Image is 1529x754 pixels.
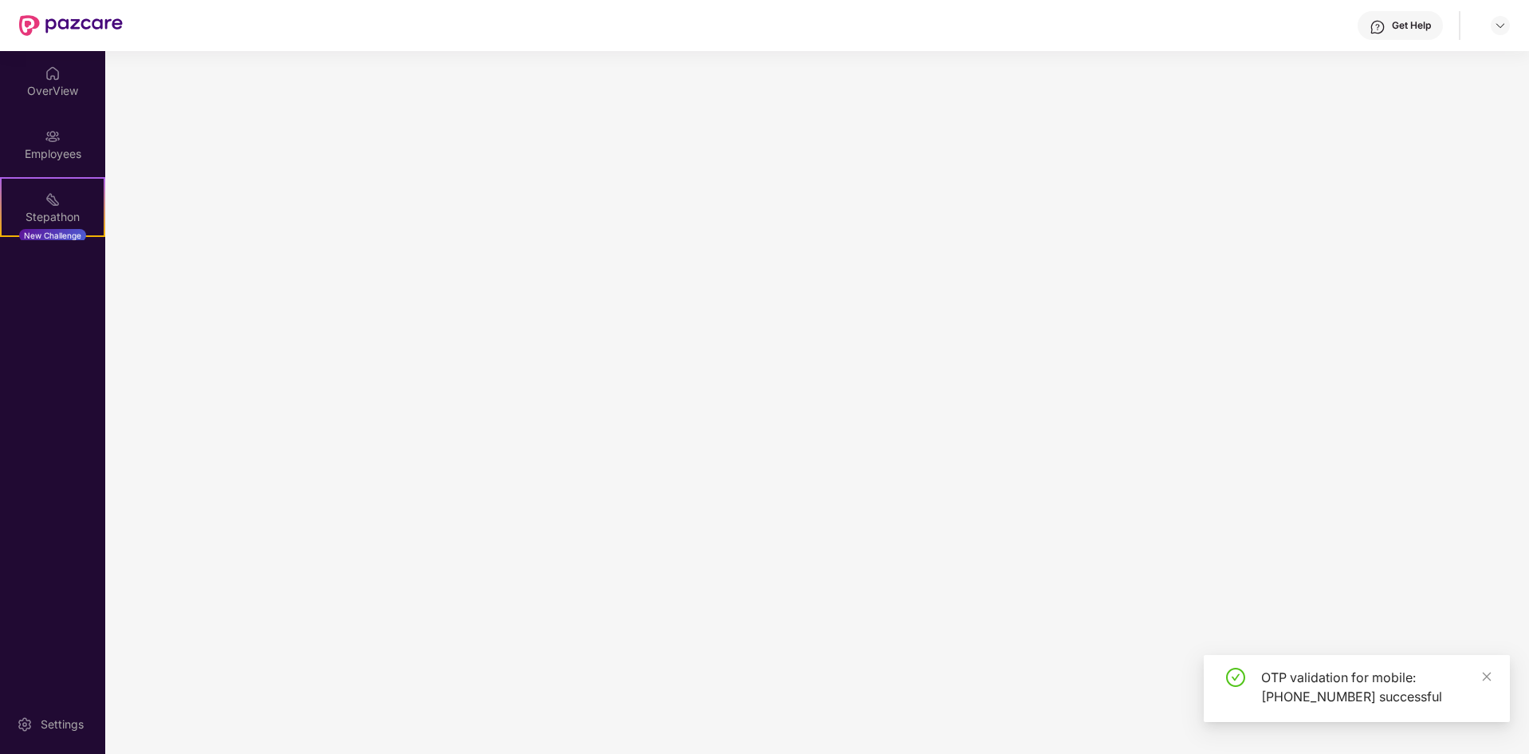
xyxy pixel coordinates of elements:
[1226,668,1245,687] span: check-circle
[45,191,61,207] img: svg+xml;base64,PHN2ZyB4bWxucz0iaHR0cDovL3d3dy53My5vcmcvMjAwMC9zdmciIHdpZHRoPSIyMSIgaGVpZ2h0PSIyMC...
[17,716,33,732] img: svg+xml;base64,PHN2ZyBpZD0iU2V0dGluZy0yMHgyMCIgeG1sbnM9Imh0dHA6Ly93d3cudzMub3JnLzIwMDAvc3ZnIiB3aW...
[1392,19,1431,32] div: Get Help
[45,65,61,81] img: svg+xml;base64,PHN2ZyBpZD0iSG9tZSIgeG1sbnM9Imh0dHA6Ly93d3cudzMub3JnLzIwMDAvc3ZnIiB3aWR0aD0iMjAiIG...
[1481,671,1492,682] span: close
[1494,19,1507,32] img: svg+xml;base64,PHN2ZyBpZD0iRHJvcGRvd24tMzJ4MzIiIHhtbG5zPSJodHRwOi8vd3d3LnczLm9yZy8yMDAwL3N2ZyIgd2...
[1261,668,1491,706] div: OTP validation for mobile: [PHONE_NUMBER] successful
[19,229,86,242] div: New Challenge
[19,15,123,36] img: New Pazcare Logo
[36,716,88,732] div: Settings
[45,128,61,144] img: svg+xml;base64,PHN2ZyBpZD0iRW1wbG95ZWVzIiB4bWxucz0iaHR0cDovL3d3dy53My5vcmcvMjAwMC9zdmciIHdpZHRoPS...
[2,209,104,225] div: Stepathon
[1370,19,1386,35] img: svg+xml;base64,PHN2ZyBpZD0iSGVscC0zMngzMiIgeG1sbnM9Imh0dHA6Ly93d3cudzMub3JnLzIwMDAvc3ZnIiB3aWR0aD...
